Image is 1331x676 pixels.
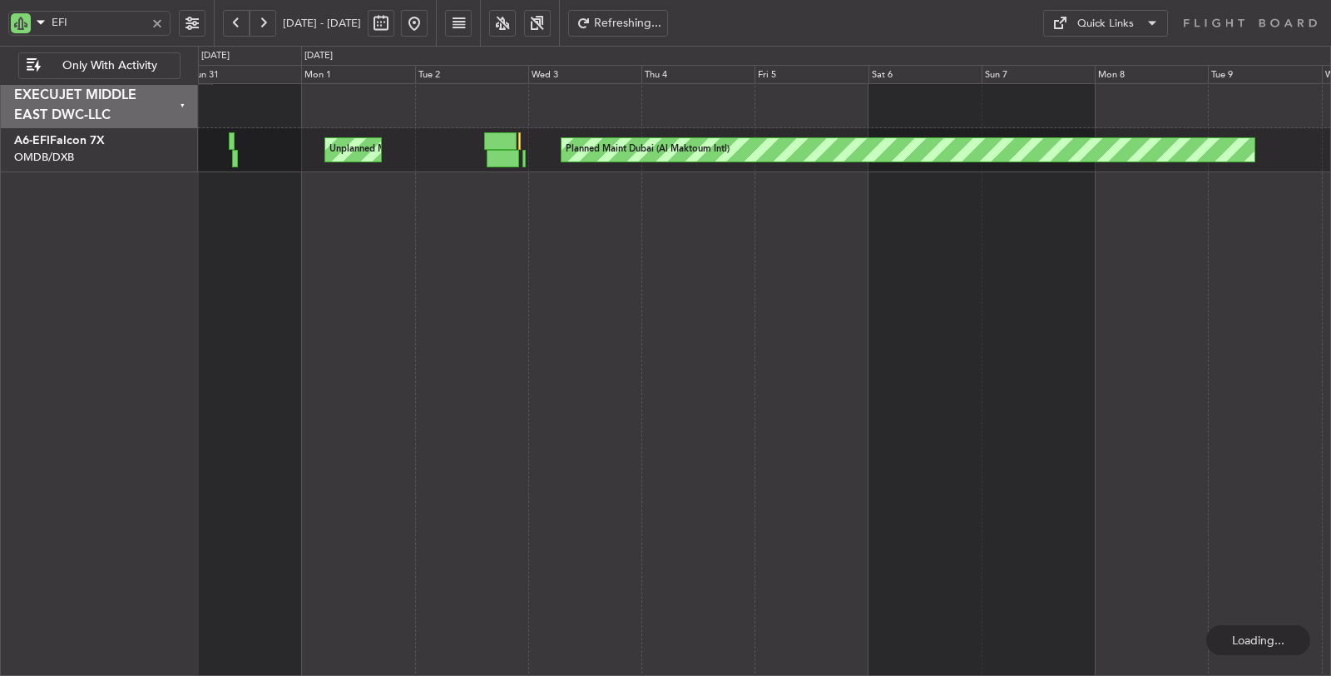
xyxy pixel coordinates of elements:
div: Fri 5 [755,65,868,85]
button: Refreshing... [568,10,668,37]
div: Mon 1 [301,65,414,85]
span: A6-EFI [14,135,50,147]
div: Sun 7 [982,65,1095,85]
div: Mon 8 [1095,65,1208,85]
div: Loading... [1206,625,1310,655]
div: Tue 9 [1208,65,1321,85]
a: OMDB/DXB [14,150,74,165]
span: Refreshing... [594,17,662,29]
input: A/C (Reg. or Type) [52,10,146,35]
div: Sun 31 [188,65,301,85]
div: Wed 3 [528,65,641,85]
div: [DATE] [304,49,333,63]
div: [DATE] [201,49,230,63]
div: Planned Maint Dubai (Al Maktoum Intl) [566,137,730,162]
span: Only With Activity [44,60,175,72]
div: Tue 2 [415,65,528,85]
button: Only With Activity [18,52,181,79]
div: Sat 6 [868,65,982,85]
div: Quick Links [1077,16,1134,32]
div: Unplanned Maint [GEOGRAPHIC_DATA] ([GEOGRAPHIC_DATA]) [329,137,603,162]
span: [DATE] - [DATE] [283,16,361,31]
a: A6-EFIFalcon 7X [14,135,105,147]
div: Thu 4 [641,65,755,85]
button: Quick Links [1043,10,1168,37]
